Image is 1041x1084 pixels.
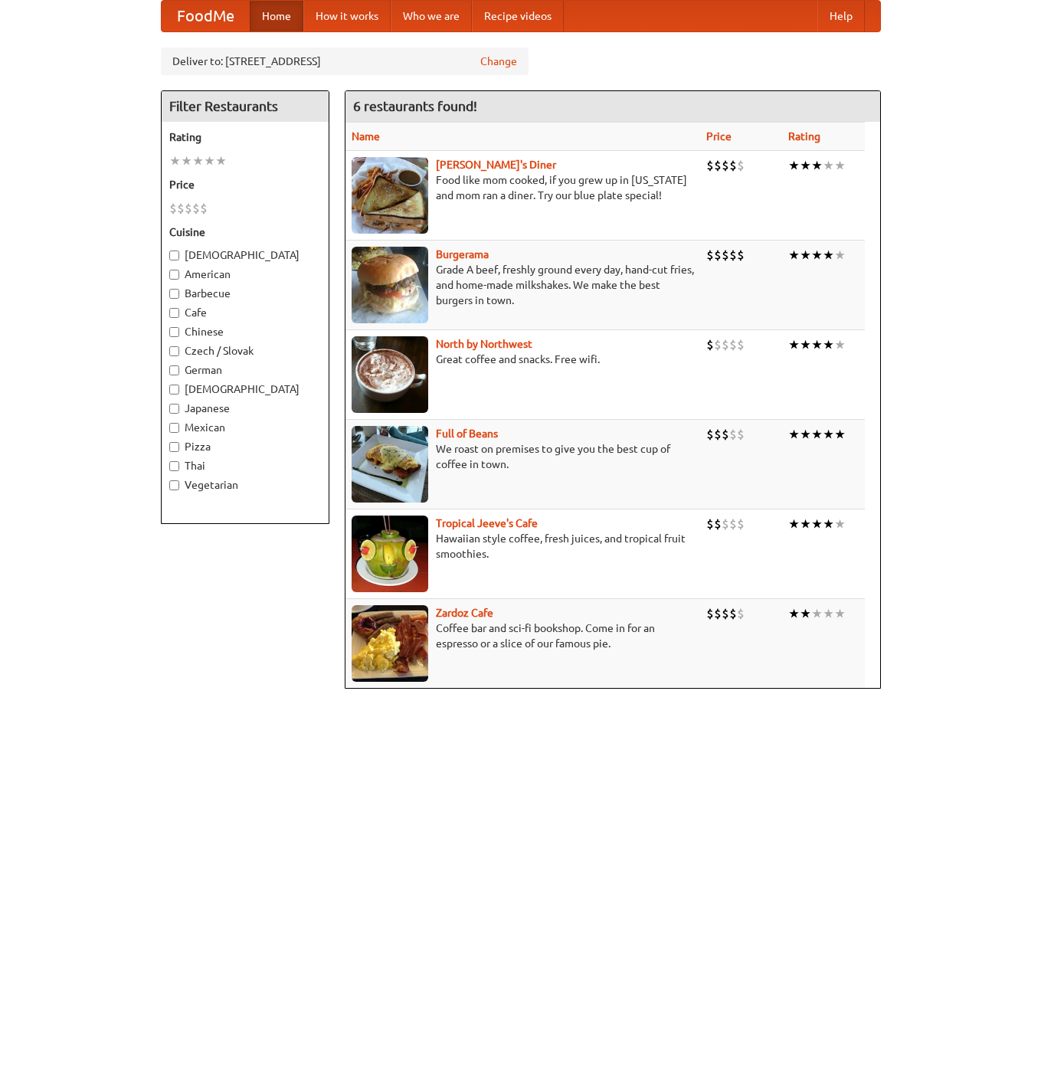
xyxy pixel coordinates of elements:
[722,605,729,622] li: $
[811,336,823,353] li: ★
[169,224,321,240] h5: Cuisine
[169,327,179,337] input: Chinese
[169,382,321,397] label: [DEMOGRAPHIC_DATA]
[834,247,846,264] li: ★
[169,177,321,192] h5: Price
[169,308,179,318] input: Cafe
[169,439,321,454] label: Pizza
[352,531,694,562] p: Hawaiian style coffee, fresh juices, and tropical fruit smoothies.
[811,516,823,532] li: ★
[352,262,694,308] p: Grade A beef, freshly ground every day, hand-cut fries, and home-made milkshakes. We make the bes...
[817,1,865,31] a: Help
[823,605,834,622] li: ★
[169,129,321,145] h5: Rating
[169,270,179,280] input: American
[800,516,811,532] li: ★
[480,54,517,69] a: Change
[823,157,834,174] li: ★
[834,516,846,532] li: ★
[834,336,846,353] li: ★
[352,621,694,651] p: Coffee bar and sci-fi bookshop. Come in for an espresso or a slice of our famous pie.
[169,442,179,452] input: Pizza
[834,157,846,174] li: ★
[436,607,493,619] a: Zardoz Cafe
[200,200,208,217] li: $
[722,247,729,264] li: $
[737,605,745,622] li: $
[788,516,800,532] li: ★
[352,336,428,413] img: north.jpg
[303,1,391,31] a: How it works
[162,1,250,31] a: FoodMe
[729,247,737,264] li: $
[169,305,321,320] label: Cafe
[169,461,179,471] input: Thai
[169,404,179,414] input: Japanese
[215,152,227,169] li: ★
[706,426,714,443] li: $
[788,336,800,353] li: ★
[352,605,428,682] img: zardoz.jpg
[352,130,380,142] a: Name
[706,516,714,532] li: $
[204,152,215,169] li: ★
[352,247,428,323] img: burgerama.jpg
[823,247,834,264] li: ★
[352,516,428,592] img: jeeves.jpg
[800,157,811,174] li: ★
[714,247,722,264] li: $
[353,99,477,113] ng-pluralize: 6 restaurants found!
[192,152,204,169] li: ★
[706,157,714,174] li: $
[800,247,811,264] li: ★
[436,427,498,440] a: Full of Beans
[788,247,800,264] li: ★
[169,324,321,339] label: Chinese
[250,1,303,31] a: Home
[706,336,714,353] li: $
[352,441,694,472] p: We roast on premises to give you the best cup of coffee in town.
[169,401,321,416] label: Japanese
[169,423,179,433] input: Mexican
[161,47,529,75] div: Deliver to: [STREET_ADDRESS]
[391,1,472,31] a: Who we are
[823,516,834,532] li: ★
[823,336,834,353] li: ★
[169,385,179,395] input: [DEMOGRAPHIC_DATA]
[706,130,732,142] a: Price
[714,426,722,443] li: $
[352,426,428,503] img: beans.jpg
[811,605,823,622] li: ★
[181,152,192,169] li: ★
[169,480,179,490] input: Vegetarian
[722,157,729,174] li: $
[472,1,564,31] a: Recipe videos
[436,248,489,260] b: Burgerama
[169,477,321,493] label: Vegetarian
[834,426,846,443] li: ★
[737,426,745,443] li: $
[737,336,745,353] li: $
[177,200,185,217] li: $
[169,346,179,356] input: Czech / Slovak
[714,516,722,532] li: $
[788,157,800,174] li: ★
[737,157,745,174] li: $
[169,362,321,378] label: German
[788,426,800,443] li: ★
[714,336,722,353] li: $
[729,605,737,622] li: $
[788,130,820,142] a: Rating
[714,605,722,622] li: $
[185,200,192,217] li: $
[436,517,538,529] a: Tropical Jeeve's Cafe
[169,289,179,299] input: Barbecue
[169,247,321,263] label: [DEMOGRAPHIC_DATA]
[737,516,745,532] li: $
[811,247,823,264] li: ★
[436,159,556,171] a: [PERSON_NAME]'s Diner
